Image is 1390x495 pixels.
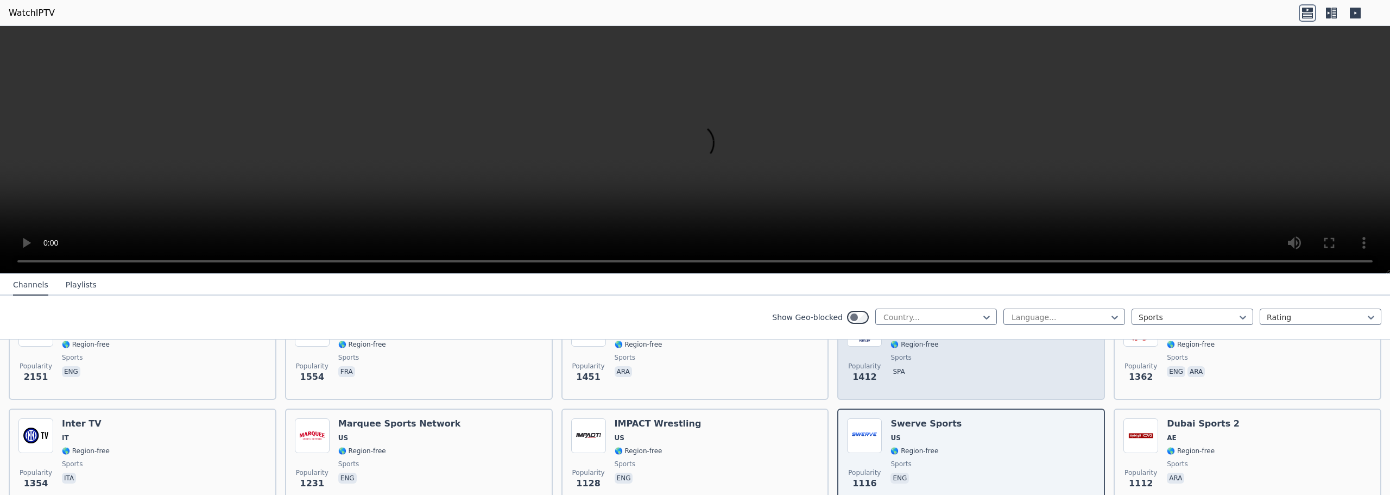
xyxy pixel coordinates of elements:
[62,460,83,468] span: sports
[1123,418,1158,453] img: Dubai Sports 2
[24,371,48,384] span: 2151
[1167,366,1185,377] p: eng
[615,447,662,455] span: 🌎 Region-free
[1167,434,1176,442] span: AE
[338,473,357,484] p: eng
[18,418,53,453] img: Inter TV
[615,434,624,442] span: US
[890,473,909,484] p: eng
[1167,473,1184,484] p: ara
[24,477,48,490] span: 1354
[338,434,348,442] span: US
[615,473,633,484] p: eng
[338,447,386,455] span: 🌎 Region-free
[1167,447,1215,455] span: 🌎 Region-free
[62,473,76,484] p: ita
[848,362,881,371] span: Popularity
[20,468,52,477] span: Popularity
[576,477,601,490] span: 1128
[890,460,911,468] span: sports
[615,460,635,468] span: sports
[62,353,83,362] span: sports
[852,477,877,490] span: 1116
[772,312,843,323] label: Show Geo-blocked
[1187,366,1205,377] p: ara
[338,460,359,468] span: sports
[62,418,110,429] h6: Inter TV
[1124,468,1157,477] span: Popularity
[576,371,601,384] span: 1451
[1129,477,1153,490] span: 1112
[572,468,605,477] span: Popularity
[62,434,69,442] span: IT
[1167,340,1215,349] span: 🌎 Region-free
[852,371,877,384] span: 1412
[20,362,52,371] span: Popularity
[13,275,48,296] button: Channels
[62,340,110,349] span: 🌎 Region-free
[62,447,110,455] span: 🌎 Region-free
[300,371,325,384] span: 1554
[338,418,461,429] h6: Marquee Sports Network
[615,418,702,429] h6: IMPACT Wrestling
[571,418,606,453] img: IMPACT Wrestling
[1167,353,1187,362] span: sports
[890,353,911,362] span: sports
[295,418,330,453] img: Marquee Sports Network
[890,447,938,455] span: 🌎 Region-free
[66,275,97,296] button: Playlists
[572,362,605,371] span: Popularity
[890,366,907,377] p: spa
[1167,418,1240,429] h6: Dubai Sports 2
[848,468,881,477] span: Popularity
[300,477,325,490] span: 1231
[890,340,938,349] span: 🌎 Region-free
[296,468,328,477] span: Popularity
[9,7,55,20] a: WatchIPTV
[296,362,328,371] span: Popularity
[1167,460,1187,468] span: sports
[615,340,662,349] span: 🌎 Region-free
[847,418,882,453] img: Swerve Sports
[890,418,962,429] h6: Swerve Sports
[615,366,632,377] p: ara
[615,353,635,362] span: sports
[1124,362,1157,371] span: Popularity
[62,366,80,377] p: eng
[338,353,359,362] span: sports
[338,366,355,377] p: fra
[338,340,386,349] span: 🌎 Region-free
[890,434,900,442] span: US
[1129,371,1153,384] span: 1362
